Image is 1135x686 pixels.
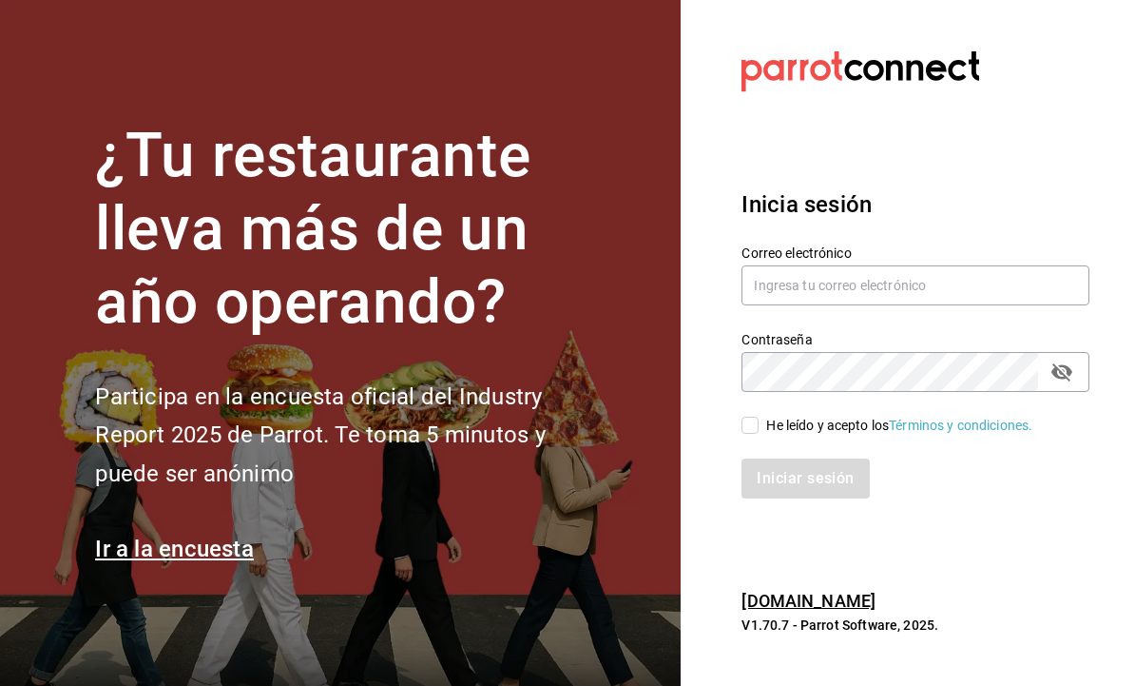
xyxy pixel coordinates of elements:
[741,616,1089,635] p: V1.70.7 - Parrot Software, 2025.
[741,187,1089,222] h3: Inicia sesión
[766,416,1032,436] div: He leído y acepto los
[741,265,1089,305] input: Ingresa tu correo electrónico
[741,591,875,611] a: [DOMAIN_NAME]
[741,333,1089,346] label: Contraseña
[95,536,254,562] a: Ir a la encuesta
[95,378,608,494] h2: Participa en la encuesta oficial del Industry Report 2025 de Parrot. Te toma 5 minutos y puede se...
[95,120,608,339] h1: ¿Tu restaurante lleva más de un año operando?
[1046,356,1078,388] button: passwordField
[741,246,1089,260] label: Correo electrónico
[889,418,1032,433] a: Términos y condiciones.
